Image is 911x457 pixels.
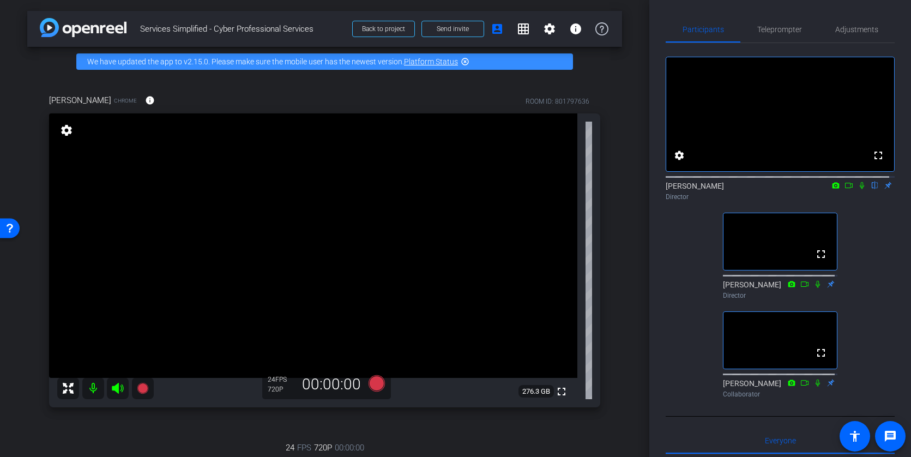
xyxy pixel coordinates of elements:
mat-icon: fullscreen [815,248,828,261]
mat-icon: accessibility [848,430,861,443]
div: We have updated the app to v2.15.0. Please make sure the mobile user has the newest version. [76,53,573,70]
div: [PERSON_NAME] [723,279,837,300]
img: app-logo [40,18,126,37]
mat-icon: settings [673,149,686,162]
span: FPS [275,376,287,383]
span: Services Simplified - Cyber Professional Services [140,18,346,40]
a: Platform Status [404,57,458,66]
mat-icon: settings [543,22,556,35]
div: 24 [268,375,295,384]
mat-icon: fullscreen [872,149,885,162]
mat-icon: info [145,95,155,105]
mat-icon: fullscreen [815,346,828,359]
div: [PERSON_NAME] [723,378,837,399]
mat-icon: fullscreen [555,385,568,398]
span: 720P [314,442,332,454]
button: Back to project [352,21,415,37]
div: 720P [268,385,295,394]
div: [PERSON_NAME] [666,181,895,202]
mat-icon: flip [868,180,882,190]
span: 00:00:00 [335,442,364,454]
span: 276.3 GB [518,385,554,398]
span: Send invite [437,25,469,33]
span: Chrome [114,97,137,105]
span: Participants [683,26,724,33]
mat-icon: grid_on [517,22,530,35]
div: Director [666,192,895,202]
mat-icon: message [884,430,897,443]
mat-icon: account_box [491,22,504,35]
div: Director [723,291,837,300]
span: Teleprompter [757,26,802,33]
span: Everyone [765,437,796,444]
div: ROOM ID: 801797636 [526,97,589,106]
div: 00:00:00 [295,375,368,394]
mat-icon: info [569,22,582,35]
div: Collaborator [723,389,837,399]
mat-icon: highlight_off [461,57,469,66]
mat-icon: settings [59,124,74,137]
span: FPS [297,442,311,454]
span: 24 [286,442,294,454]
span: Back to project [362,25,405,33]
span: [PERSON_NAME] [49,94,111,106]
button: Send invite [421,21,484,37]
span: Adjustments [835,26,878,33]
